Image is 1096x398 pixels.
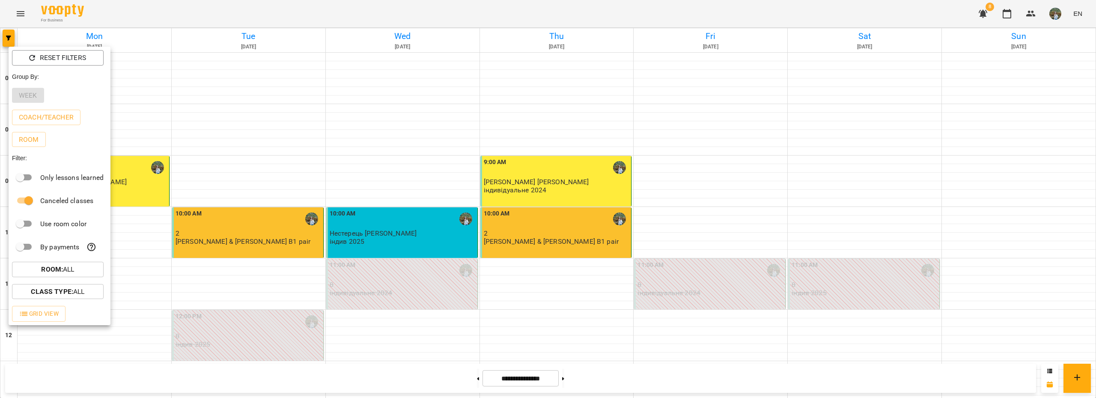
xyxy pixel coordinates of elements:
b: Room : [41,265,63,273]
div: Group By: [9,69,110,84]
p: All [31,287,84,297]
p: By payments [40,242,80,252]
button: Coach/Teacher [12,110,80,125]
button: Class Type:All [12,284,104,299]
button: Reset Filters [12,50,104,66]
button: Room [12,132,46,147]
span: Grid View [19,308,59,319]
p: All [41,264,74,275]
p: Coach/Teacher [19,112,74,123]
div: Filter: [9,150,110,166]
p: Canceled classes [40,196,93,206]
p: Reset Filters [40,53,86,63]
p: Only lessons learned [40,173,104,183]
p: Room [19,135,39,145]
b: Class Type : [31,287,73,296]
p: Use room color [40,219,86,229]
button: Room:All [12,262,104,277]
button: Grid View [12,306,66,321]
